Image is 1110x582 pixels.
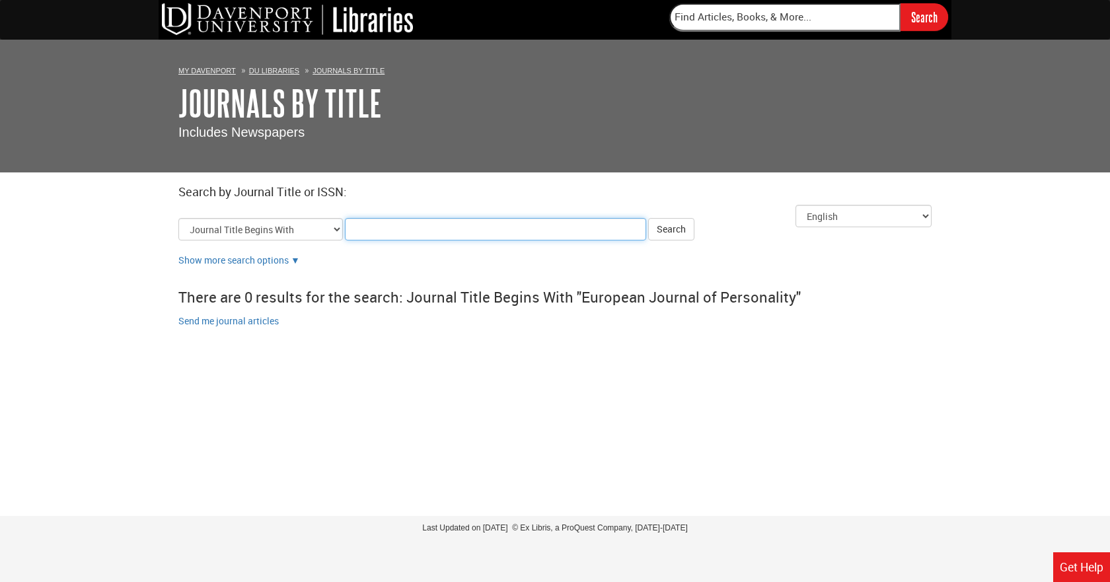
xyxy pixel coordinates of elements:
[162,3,413,35] img: DU Libraries
[178,314,279,327] a: Send me journal articles
[1053,552,1110,582] a: Get Help
[648,218,694,240] button: Search
[178,280,932,314] div: There are 0 results for the search: Journal Title Begins With "European Journal of Personality"
[178,67,236,75] a: My Davenport
[178,63,932,77] ol: Breadcrumbs
[669,3,901,31] input: Find Articles, Books, & More...
[291,254,300,266] a: Show more search options
[178,83,382,124] a: Journals By Title
[178,186,932,199] h2: Search by Journal Title or ISSN:
[901,3,948,30] input: Search
[249,67,299,75] a: DU Libraries
[178,123,932,142] p: Includes Newspapers
[313,67,385,75] a: Journals By Title
[178,254,289,266] a: Show more search options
